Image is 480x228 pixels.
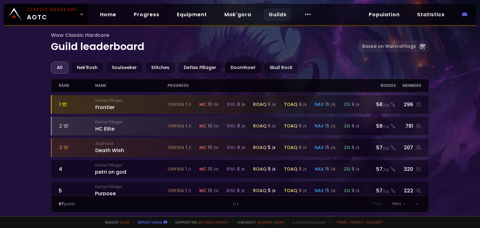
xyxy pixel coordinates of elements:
[241,167,245,172] small: / 8
[331,146,336,150] small: / 15
[367,144,396,151] div: 57
[59,79,95,92] div: rank
[208,123,218,129] div: 10
[145,62,175,74] div: Stitches
[188,167,191,172] small: / 1
[167,166,184,172] span: onyxia
[367,165,396,173] div: 57
[396,122,421,130] div: 781
[167,187,184,194] span: onyxia
[325,166,336,172] div: 15
[51,62,68,74] div: All
[59,201,149,207] div: guilds
[344,187,350,194] span: zg
[129,8,164,21] a: Progress
[356,146,359,150] small: / 9
[95,119,168,133] div: HC Elite
[268,101,276,108] div: 6
[233,220,284,225] span: Checkout
[367,79,396,92] div: Bosses
[95,184,167,190] small: Defias Pillager
[350,220,363,225] a: Privacy
[331,167,336,172] small: / 15
[253,101,267,108] span: roaq
[358,41,429,52] a: Based on Warcraftlogs
[95,141,168,146] small: Skull Rock
[367,187,396,195] div: 57
[172,8,212,21] a: Equipment
[325,123,336,129] div: 15
[315,166,324,172] span: nax
[95,79,167,92] div: name
[71,62,103,74] div: Nek'Rosh
[208,101,218,108] div: 10
[272,146,276,150] small: / 6
[241,124,245,129] small: / 8
[59,122,95,130] div: 2
[356,102,359,107] small: / 9
[27,7,77,12] small: Classic Hardcore
[352,144,359,151] div: 9
[303,167,307,172] small: / 9
[268,187,276,194] div: 5
[51,181,429,200] a: 5Defias PillagerPurposeonyxia 1 /1mc 10 /10bwl 8 /8roaq 5 /6toaq 9 /9nax 15 /15zg 9 /957/58222
[272,102,276,107] small: / 6
[315,187,324,194] span: nax
[396,187,421,195] div: 222
[396,101,421,108] div: 296
[213,102,218,107] small: / 10
[59,187,95,195] div: 5
[227,101,236,108] span: bwl
[208,144,218,151] div: 10
[95,162,167,176] div: petri on god
[396,79,421,92] div: members
[95,8,121,21] a: Home
[241,189,245,193] small: / 8
[199,123,207,129] span: mc
[95,98,168,103] small: Defias Pillager
[272,124,276,129] small: / 6
[392,201,401,206] span: Next
[227,123,236,129] span: bwl
[168,101,184,108] span: onyxia
[315,123,324,129] span: nax
[382,124,389,130] small: / 58
[178,62,222,74] div: Defias Pillager
[237,101,245,108] div: 8
[253,166,267,172] span: roaq
[95,184,167,197] div: Purpose
[288,220,326,225] span: v. d752d5 - production
[264,62,298,74] div: Skull Rock
[272,167,276,172] small: / 6
[396,165,421,173] div: 320
[382,167,389,173] small: / 58
[27,7,77,22] span: AOTC
[382,189,389,195] small: / 58
[59,201,64,206] span: 67
[299,166,307,172] div: 9
[51,160,429,179] a: 4Defias Pillagerpetri on godonyxia 1 /1mc 10 /10bwl 8 /8roaq 5 /6toaq 9 /9nax 15 /15zg 9 /957/58320
[237,166,245,172] div: 8
[412,8,450,21] a: Statistics
[344,144,350,151] span: zg
[188,146,191,150] small: / 1
[199,101,207,108] span: mc
[299,187,307,194] div: 9
[241,102,245,107] small: / 8
[284,187,297,194] span: toaq
[367,122,396,130] div: 58
[268,166,276,172] div: 5
[373,201,381,206] span: Prev
[59,165,95,173] div: 4
[95,162,167,168] small: Defias Pillager
[315,101,324,108] span: nax
[356,124,359,129] small: / 9
[382,103,389,108] small: / 58
[208,166,218,172] div: 10
[95,119,168,125] small: Defias Pillager
[237,123,245,129] div: 8
[237,144,245,151] div: 8
[344,166,350,172] span: zg
[366,220,382,225] a: Consent
[344,123,350,129] span: zg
